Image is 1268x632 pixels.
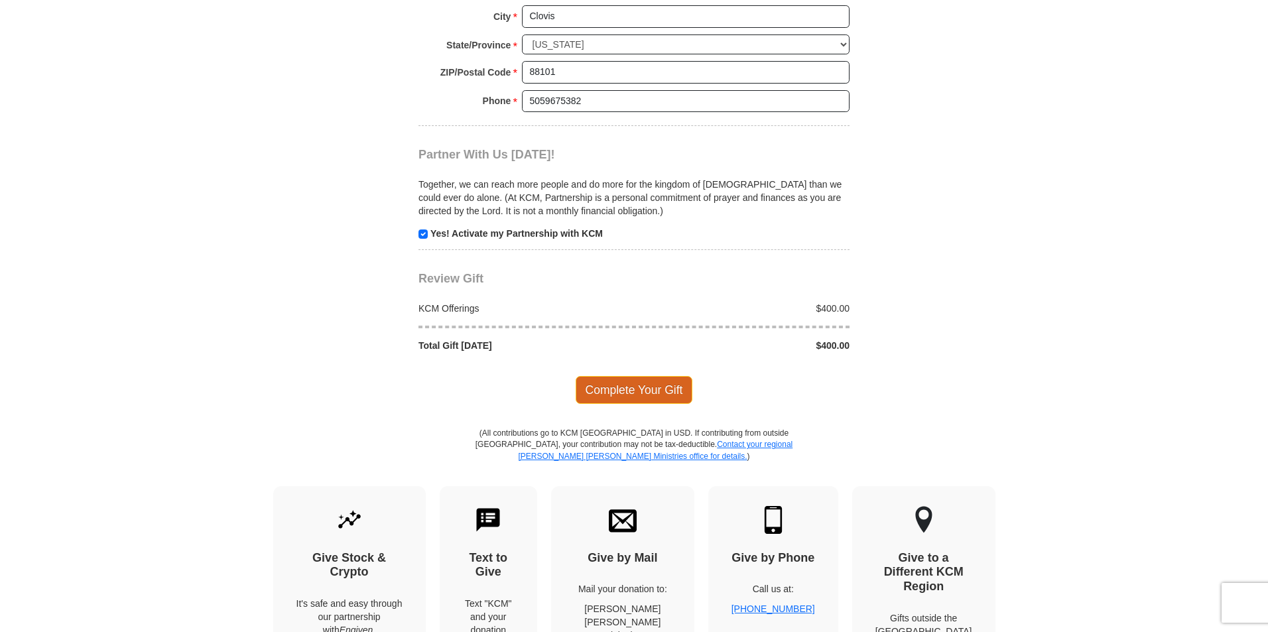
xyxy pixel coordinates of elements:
a: Contact your regional [PERSON_NAME] [PERSON_NAME] Ministries office for details. [518,440,792,460]
img: mobile.svg [759,506,787,534]
strong: Yes! Activate my Partnership with KCM [430,228,603,239]
h4: Give by Phone [731,551,815,566]
div: Total Gift [DATE] [412,339,635,352]
a: [PHONE_NUMBER] [731,603,815,614]
img: envelope.svg [609,506,637,534]
img: text-to-give.svg [474,506,502,534]
strong: State/Province [446,36,511,54]
img: give-by-stock.svg [336,506,363,534]
div: KCM Offerings [412,302,635,315]
p: Together, we can reach more people and do more for the kingdom of [DEMOGRAPHIC_DATA] than we coul... [418,178,850,218]
h4: Give by Mail [574,551,671,566]
p: Call us at: [731,582,815,596]
strong: Phone [483,92,511,110]
div: $400.00 [634,339,857,352]
img: other-region [915,506,933,534]
strong: City [493,7,511,26]
h4: Text to Give [463,551,515,580]
p: (All contributions go to KCM [GEOGRAPHIC_DATA] in USD. If contributing from outside [GEOGRAPHIC_D... [475,428,793,485]
strong: ZIP/Postal Code [440,63,511,82]
h4: Give Stock & Crypto [296,551,403,580]
h4: Give to a Different KCM Region [875,551,972,594]
span: Review Gift [418,272,483,285]
span: Complete Your Gift [576,376,693,404]
span: Partner With Us [DATE]! [418,148,555,161]
div: $400.00 [634,302,857,315]
p: Mail your donation to: [574,582,671,596]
